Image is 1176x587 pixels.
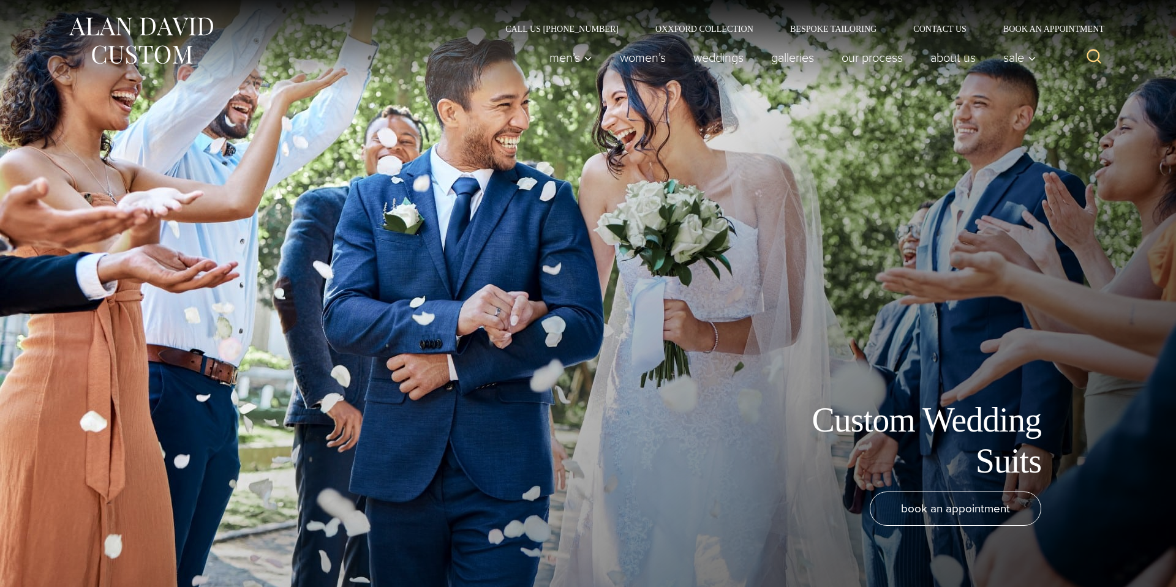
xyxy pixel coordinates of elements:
[901,499,1010,517] span: book an appointment
[828,45,917,70] a: Our Process
[536,45,1043,70] nav: Primary Navigation
[917,45,990,70] a: About Us
[1003,51,1036,64] span: Sale
[1079,43,1109,72] button: View Search Form
[766,400,1041,482] h1: Custom Wedding Suits
[487,24,637,33] a: Call Us [PHONE_NUMBER]
[549,51,592,64] span: Men’s
[680,45,758,70] a: weddings
[758,45,828,70] a: Galleries
[487,24,1109,33] nav: Secondary Navigation
[67,13,214,68] img: Alan David Custom
[895,24,985,33] a: Contact Us
[606,45,680,70] a: Women’s
[870,492,1041,526] a: book an appointment
[985,24,1109,33] a: Book an Appointment
[772,24,895,33] a: Bespoke Tailoring
[637,24,772,33] a: Oxxford Collection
